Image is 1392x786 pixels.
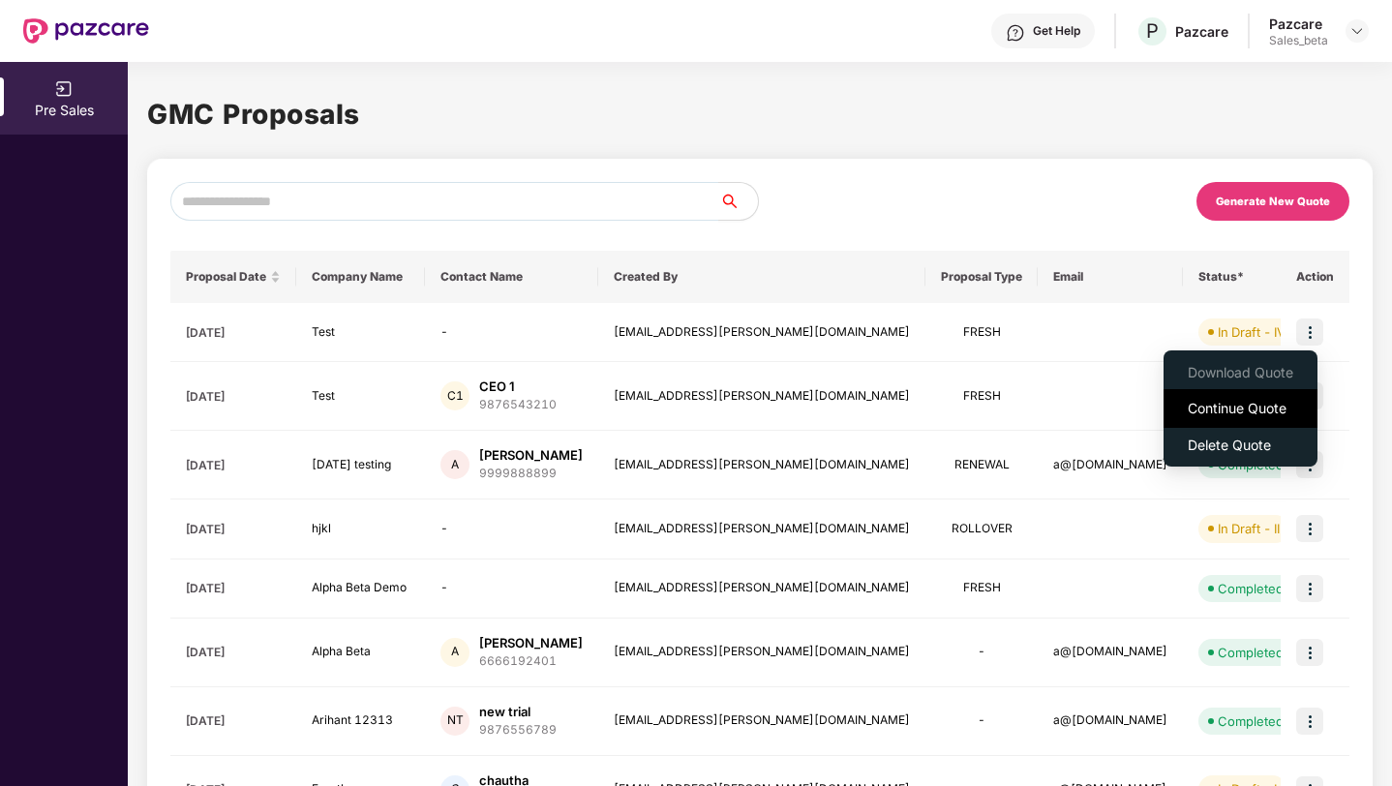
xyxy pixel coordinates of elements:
th: Action [1281,251,1349,303]
span: Continue Quote [1188,398,1293,419]
div: [DATE] [186,712,281,729]
div: Pazcare [1175,22,1228,41]
div: CEO 1 [479,378,515,396]
div: new trial [479,703,530,721]
div: NT [440,707,469,736]
td: Alpha Beta Demo [296,559,425,619]
div: Completed [1218,711,1284,731]
img: icon [1296,575,1323,602]
div: [DATE] [186,457,281,473]
th: Company Name [296,251,425,303]
div: [PERSON_NAME] [479,446,583,465]
span: search [718,194,758,209]
img: svg+xml;base64,PHN2ZyB3aWR0aD0iMjAiIGhlaWdodD0iMjAiIHZpZXdCb3g9IjAgMCAyMCAyMCIgZmlsbD0ibm9uZSIgeG... [54,79,74,99]
th: Proposal Type [925,251,1038,303]
th: Status* [1183,251,1311,303]
div: - [941,643,1022,661]
div: RENEWAL [941,456,1022,474]
h1: GMC Proposals [147,93,1373,136]
div: Get Help [1033,23,1080,39]
img: New Pazcare Logo [23,18,149,44]
td: [EMAIL_ADDRESS][PERSON_NAME][DOMAIN_NAME] [598,431,925,499]
div: C1 [440,381,469,410]
div: 9999888899 [479,465,583,483]
td: a@[DOMAIN_NAME] [1038,619,1183,687]
div: [DATE] [186,521,281,537]
div: A [440,638,469,667]
td: Arihant 12313 [296,687,425,756]
div: [DATE] [186,388,281,405]
div: ROLLOVER [941,520,1022,538]
td: [EMAIL_ADDRESS][PERSON_NAME][DOMAIN_NAME] [598,687,925,756]
div: FRESH [941,579,1022,597]
th: Email [1038,251,1183,303]
td: [EMAIL_ADDRESS][PERSON_NAME][DOMAIN_NAME] [598,362,925,431]
td: Test [296,303,425,362]
td: a@[DOMAIN_NAME] [1038,687,1183,756]
th: Proposal Date [170,251,296,303]
span: - [440,580,448,594]
td: Test [296,362,425,431]
img: icon [1296,318,1323,346]
div: FRESH [941,323,1022,342]
div: [DATE] [186,580,281,596]
div: In Draft - II [1218,519,1280,538]
div: Completed [1218,579,1284,598]
img: svg+xml;base64,PHN2ZyBpZD0iSGVscC0zMngzMiIgeG1sbnM9Imh0dHA6Ly93d3cudzMub3JnLzIwMDAvc3ZnIiB3aWR0aD... [1006,23,1025,43]
div: Sales_beta [1269,33,1328,48]
th: Contact Name [425,251,598,303]
img: icon [1296,515,1323,542]
div: [PERSON_NAME] [479,634,583,652]
span: Proposal Date [186,269,266,285]
div: In Draft - IV [1218,322,1286,342]
img: icon [1296,708,1323,735]
div: Completed [1218,643,1284,662]
td: [DATE] testing [296,431,425,499]
td: [EMAIL_ADDRESS][PERSON_NAME][DOMAIN_NAME] [598,303,925,362]
td: a@[DOMAIN_NAME] [1038,431,1183,499]
div: FRESH [941,387,1022,406]
td: [EMAIL_ADDRESS][PERSON_NAME][DOMAIN_NAME] [598,619,925,687]
div: 9876543210 [479,396,557,414]
div: 6666192401 [479,652,583,671]
td: [EMAIL_ADDRESS][PERSON_NAME][DOMAIN_NAME] [598,499,925,559]
img: icon [1296,639,1323,666]
div: Generate New Quote [1216,195,1330,208]
div: - [941,711,1022,730]
span: - [440,324,448,339]
span: Delete Quote [1188,435,1293,456]
div: [DATE] [186,324,281,341]
div: A [440,450,469,479]
button: search [718,182,759,221]
span: - [440,521,448,535]
div: 9876556789 [479,721,557,740]
td: [EMAIL_ADDRESS][PERSON_NAME][DOMAIN_NAME] [598,559,925,619]
th: Created By [598,251,925,303]
td: hjkl [296,499,425,559]
span: P [1146,19,1159,43]
div: Pazcare [1269,15,1328,33]
div: [DATE] [186,644,281,660]
img: svg+xml;base64,PHN2ZyBpZD0iRHJvcGRvd24tMzJ4MzIiIHhtbG5zPSJodHRwOi8vd3d3LnczLm9yZy8yMDAwL3N2ZyIgd2... [1349,23,1365,39]
td: Alpha Beta [296,619,425,687]
span: Download Quote [1188,362,1293,383]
